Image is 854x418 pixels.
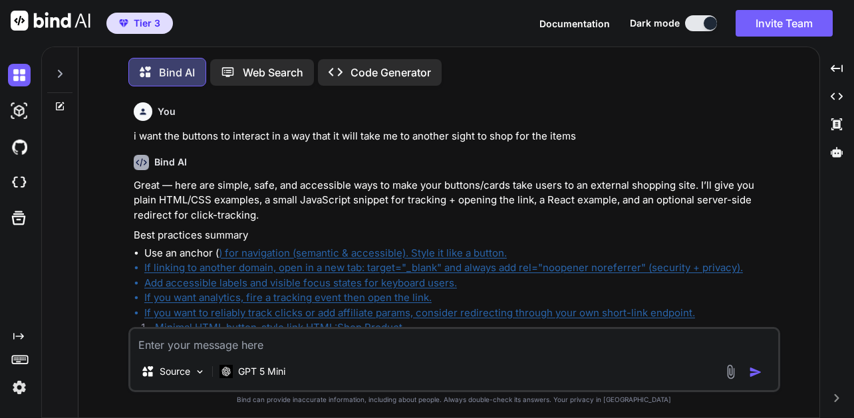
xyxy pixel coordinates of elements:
[134,178,778,223] p: Great — here are simple, safe, and accessible ways to make your buttons/cards take users to an ex...
[8,171,31,194] img: cloudideIcon
[134,129,778,144] p: i want the buttons to interact in a way that it will take me to another sight to shop for the items
[8,100,31,122] img: darkAi-studio
[159,64,195,80] p: Bind AI
[8,376,31,399] img: settings
[144,276,778,291] li: Add accessible labels and visible focus states for keyboard users.
[144,290,778,306] li: If you want analytics, fire a tracking event then open the link.
[238,365,285,378] p: GPT 5 Mini
[11,11,90,31] img: Bind AI
[8,64,31,86] img: darkChat
[243,64,303,80] p: Web Search
[539,17,610,31] button: Documentation
[337,321,402,334] a: Shop Product A on external site
[8,136,31,158] img: githubDark
[736,10,833,37] button: Invite Team
[128,395,780,405] p: Bind can provide inaccurate information, including about people. Always double-check its answers....
[144,306,778,321] li: If you want to reliably track clicks or add affiliate params, consider redirecting through your o...
[630,17,680,30] span: Dark mode
[144,261,778,276] li: If linking to another domain, open in a new tab: target="_blank" and always add rel="noopener nor...
[351,64,431,80] p: Code Generator
[219,247,507,259] a: ) for navigation (semantic & accessible). Style it like a button.
[160,365,190,378] p: Source
[134,17,160,30] span: Tier 3
[144,246,778,261] li: Use an anchor (
[155,321,337,334] a: Minimal HTML button-style link HTML:
[154,156,187,169] h6: Bind AI
[158,105,176,118] h6: You
[219,365,233,377] img: GPT 5 Mini
[194,366,206,377] img: Pick Models
[539,18,610,29] span: Documentation
[119,19,128,27] img: premium
[106,13,173,34] button: premiumTier 3
[723,364,738,379] img: attachment
[749,366,762,379] img: icon
[134,228,778,243] p: Best practices summary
